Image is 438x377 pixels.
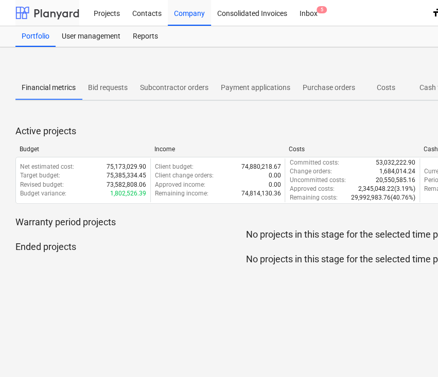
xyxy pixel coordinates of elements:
[289,146,415,153] div: Costs
[155,189,208,198] p: Remaining income :
[20,181,64,189] p: Revised budget :
[379,167,415,176] p: 1,684,014.24
[15,26,56,47] a: Portfolio
[155,171,214,180] p: Client change orders :
[241,189,281,198] p: 74,814,130.36
[367,82,405,93] p: Costs
[140,82,208,93] p: Subcontractor orders
[241,163,281,171] p: 74,880,218.67
[56,26,127,47] a: User management
[107,171,146,180] p: 75,385,334.45
[351,193,415,202] p: 29,992,983.76 ( 40.76% )
[289,193,337,202] p: Remaining costs :
[155,163,194,171] p: Client budget :
[155,181,205,189] p: Approved income :
[20,189,66,198] p: Budget variance :
[376,176,415,185] p: 20,550,585.16
[289,185,334,193] p: Approved costs :
[154,146,281,153] div: Income
[22,82,76,93] p: Financial metrics
[317,6,327,13] span: 5
[107,181,146,189] p: 73,582,808.06
[268,181,281,189] p: 0.00
[268,171,281,180] p: 0.00
[107,163,146,171] p: 75,173,029.90
[289,167,331,176] p: Change orders :
[289,176,345,185] p: Uncommitted costs :
[358,185,415,193] p: 2,345,048.22 ( 3.19% )
[289,158,339,167] p: Committed costs :
[127,26,164,47] a: Reports
[20,163,74,171] p: Net estimated cost :
[387,328,438,377] iframe: Chat Widget
[110,189,146,198] p: 1,802,526.39
[376,158,415,167] p: 53,032,222.90
[88,82,128,93] p: Bid requests
[20,146,146,153] div: Budget
[303,82,355,93] p: Purchase orders
[20,171,60,180] p: Target budget :
[221,82,290,93] p: Payment applications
